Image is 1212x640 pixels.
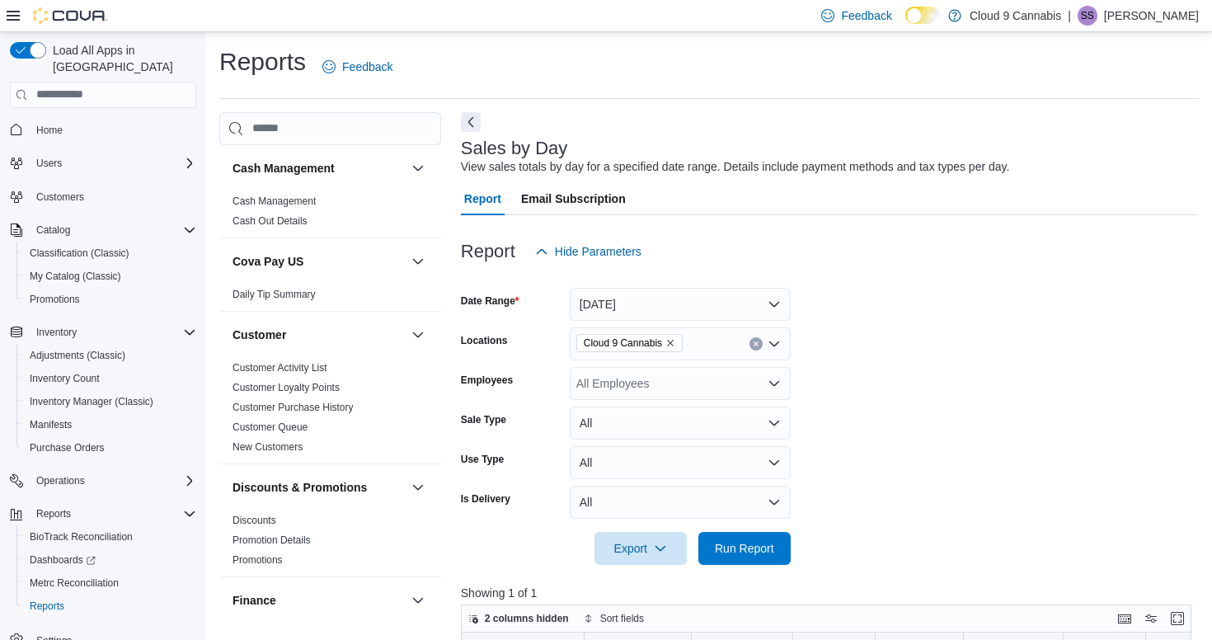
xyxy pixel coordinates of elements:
[23,266,128,286] a: My Catalog (Classic)
[30,220,196,240] span: Catalog
[30,471,92,491] button: Operations
[233,421,308,433] a: Customer Queue
[233,592,405,609] button: Finance
[23,527,196,547] span: BioTrack Reconciliation
[233,479,367,496] h3: Discounts & Promotions
[36,191,84,204] span: Customers
[461,453,504,466] label: Use Type
[233,441,303,453] a: New Customers
[16,265,203,288] button: My Catalog (Classic)
[23,573,125,593] a: Metrc Reconciliation
[461,413,506,426] label: Sale Type
[23,369,106,388] a: Inventory Count
[3,321,203,344] button: Inventory
[570,486,791,519] button: All
[233,327,405,343] button: Customer
[30,187,91,207] a: Customers
[23,243,136,263] a: Classification (Classic)
[16,436,203,459] button: Purchase Orders
[23,289,196,309] span: Promotions
[219,191,441,238] div: Cash Management
[16,288,203,311] button: Promotions
[461,139,568,158] h3: Sales by Day
[30,418,72,431] span: Manifests
[233,160,405,176] button: Cash Management
[36,326,77,339] span: Inventory
[528,235,648,268] button: Hide Parameters
[233,515,276,526] a: Discounts
[219,511,441,576] div: Discounts & Promotions
[1104,6,1199,26] p: [PERSON_NAME]
[30,120,196,140] span: Home
[233,554,283,566] a: Promotions
[1078,6,1097,26] div: Sarbjot Singh
[219,285,441,311] div: Cova Pay US
[233,592,276,609] h3: Finance
[3,118,203,142] button: Home
[233,402,354,413] a: Customer Purchase History
[30,247,129,260] span: Classification (Classic)
[408,478,428,497] button: Discounts & Promotions
[23,550,196,570] span: Dashboards
[408,158,428,178] button: Cash Management
[46,42,196,75] span: Load All Apps in [GEOGRAPHIC_DATA]
[23,346,196,365] span: Adjustments (Classic)
[570,288,791,321] button: [DATE]
[461,374,513,387] label: Employees
[23,415,78,435] a: Manifests
[555,243,641,260] span: Hide Parameters
[970,6,1061,26] p: Cloud 9 Cannabis
[3,152,203,175] button: Users
[3,219,203,242] button: Catalog
[3,502,203,525] button: Reports
[30,186,196,207] span: Customers
[23,415,196,435] span: Manifests
[461,334,508,347] label: Locations
[3,185,203,209] button: Customers
[1115,609,1134,628] button: Keyboard shortcuts
[584,335,662,351] span: Cloud 9 Cannabis
[16,413,203,436] button: Manifests
[462,609,575,628] button: 2 columns hidden
[905,7,940,24] input: Dark Mode
[233,327,286,343] h3: Customer
[36,474,85,487] span: Operations
[233,479,405,496] button: Discounts & Promotions
[841,7,891,24] span: Feedback
[23,369,196,388] span: Inventory Count
[233,382,340,393] a: Customer Loyalty Points
[408,325,428,345] button: Customer
[30,504,196,524] span: Reports
[30,471,196,491] span: Operations
[461,585,1199,601] p: Showing 1 of 1
[30,322,196,342] span: Inventory
[233,215,308,227] a: Cash Out Details
[408,591,428,610] button: Finance
[464,182,501,215] span: Report
[16,572,203,595] button: Metrc Reconciliation
[316,50,399,83] a: Feedback
[16,242,203,265] button: Classification (Classic)
[30,120,69,140] a: Home
[30,441,105,454] span: Purchase Orders
[23,438,111,458] a: Purchase Orders
[36,124,63,137] span: Home
[23,550,102,570] a: Dashboards
[23,527,139,547] a: BioTrack Reconciliation
[16,525,203,548] button: BioTrack Reconciliation
[233,195,316,207] a: Cash Management
[233,362,327,374] a: Customer Activity List
[16,344,203,367] button: Adjustments (Classic)
[33,7,107,24] img: Cova
[23,596,196,616] span: Reports
[233,160,335,176] h3: Cash Management
[23,596,71,616] a: Reports
[408,252,428,271] button: Cova Pay US
[30,153,68,173] button: Users
[219,358,441,464] div: Customer
[461,294,519,308] label: Date Range
[1141,609,1161,628] button: Display options
[600,612,644,625] span: Sort fields
[521,182,626,215] span: Email Subscription
[23,573,196,593] span: Metrc Reconciliation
